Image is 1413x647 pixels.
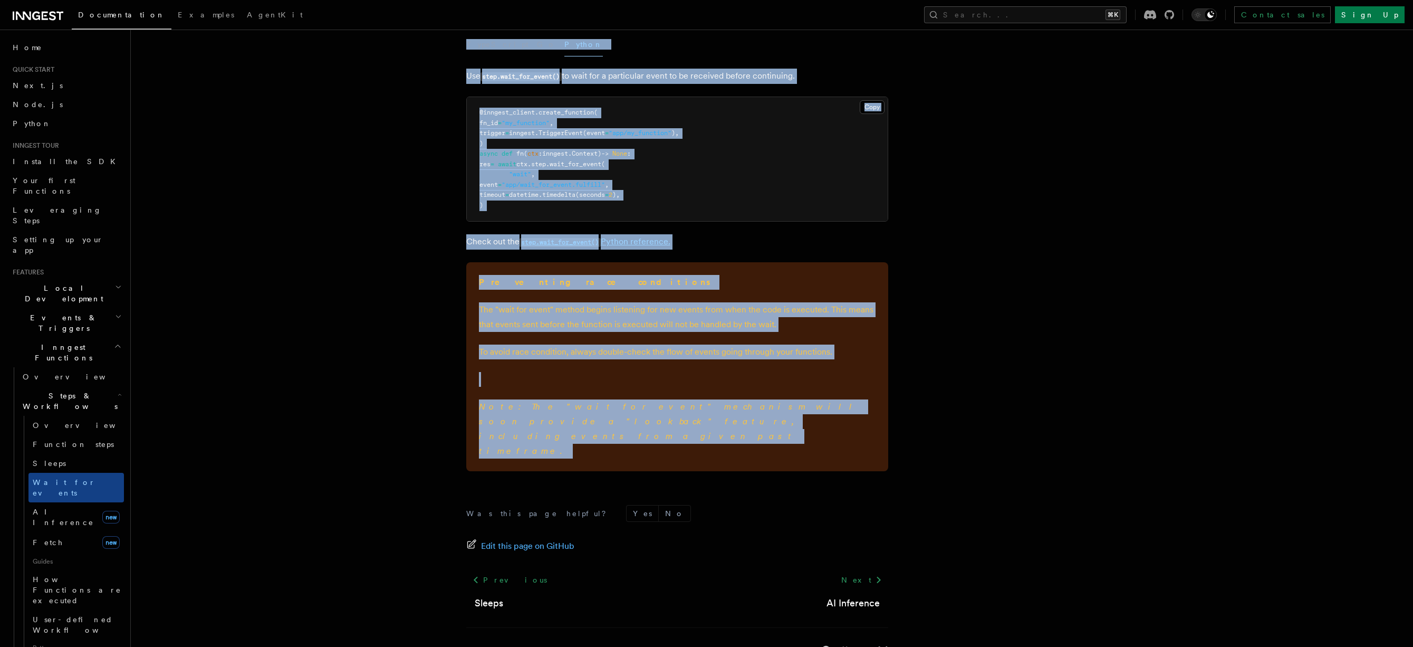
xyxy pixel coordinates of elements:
span: timeout [479,191,505,198]
span: , [531,170,535,178]
button: Events & Triggers [8,308,124,338]
p: Check out the [466,234,888,250]
span: Local Development [8,283,115,304]
span: datetime. [509,191,542,198]
span: : [539,150,542,157]
span: Home [13,42,42,53]
p: Use to wait for a particular event to be received before continuing. [466,69,888,84]
button: Toggle dark mode [1191,8,1217,21]
a: Previous [466,570,553,589]
span: = [491,160,494,168]
a: Home [8,38,124,57]
button: Copy [860,100,885,114]
span: Overview [23,373,131,381]
span: = [498,119,502,127]
span: Wait for events [33,478,95,497]
span: "app/wait_for_event.fulfill" [502,181,605,188]
a: Python [8,114,124,133]
span: . [568,150,572,157]
span: , [605,181,609,188]
span: timedelta [542,191,575,198]
a: Sleeps [475,596,503,611]
span: = [498,181,502,188]
a: Overview [18,367,124,386]
span: . [546,160,550,168]
span: await [498,160,516,168]
span: AI Inference [33,508,94,527]
kbd: ⌘K [1106,9,1120,20]
span: (event [583,129,605,137]
span: Next.js [13,81,63,90]
span: . [535,109,539,116]
span: , [550,119,553,127]
code: step.wait_for_event() [480,72,562,81]
a: Node.js [8,95,124,114]
a: AgentKit [241,3,309,28]
span: AgentKit [247,11,303,19]
em: Note: The "wait for event" mechanism will soon provide a "lookback" feature, including events fro... [479,402,860,456]
span: Sleeps [33,459,66,468]
span: Documentation [78,11,165,19]
span: inngest. [509,129,539,137]
span: Inngest tour [8,141,59,150]
button: Local Development [8,279,124,308]
a: Next [835,570,888,589]
button: Steps & Workflows [18,386,124,416]
span: Your first Functions [13,176,75,195]
a: Function steps [28,435,124,454]
a: AI Inferencenew [28,502,124,532]
button: Search...⌘K [924,6,1127,23]
span: Python [13,119,51,128]
a: Leveraging Steps [8,201,124,230]
a: Setting up your app [8,230,124,260]
a: AI Inference [826,596,880,611]
p: To avoid race condition, always double-check the flow of events going through your functions. [479,345,876,359]
span: ) [479,202,483,209]
span: : [627,150,631,157]
span: TriggerEvent [539,129,583,137]
span: Fetch [33,538,63,547]
span: "wait" [509,170,531,178]
a: Overview [28,416,124,435]
span: res [479,160,491,168]
span: event [479,181,498,188]
span: 2 [609,191,612,198]
span: Context) [572,150,601,157]
span: def [502,150,513,157]
span: Steps & Workflows [18,391,118,412]
span: Events & Triggers [8,312,115,334]
span: ctx [527,150,539,157]
span: ( [594,109,598,116]
span: "my_function" [502,119,550,127]
span: trigger [479,129,505,137]
a: Fetchnew [28,532,124,553]
span: How Functions are executed [33,575,121,605]
a: Sign Up [1335,6,1405,23]
span: "app/my_function" [609,129,671,137]
span: Inngest Functions [8,342,114,363]
strong: Preventing race conditions [479,277,712,287]
span: (seconds [575,191,605,198]
a: Documentation [72,3,171,30]
a: Contact sales [1234,6,1331,23]
span: Setting up your app [13,235,103,254]
span: ), [612,191,620,198]
span: Node.js [13,100,63,109]
span: Examples [178,11,234,19]
span: Function steps [33,440,114,449]
span: = [505,129,509,137]
p: The "wait for event" method begins listening for new events from when the code is executed. This ... [479,302,876,332]
span: ) [479,140,483,147]
span: = [505,191,509,198]
span: = [605,129,609,137]
span: new [102,511,120,524]
button: Yes [627,506,658,521]
span: inngest [542,150,568,157]
span: Overview [33,421,141,430]
span: Install the SDK [13,157,122,166]
span: wait_for_event [550,160,601,168]
button: Inngest Functions [8,338,124,367]
a: Install the SDK [8,152,124,171]
span: Edit this page on GitHub [481,539,574,554]
a: How Functions are executed [28,570,124,610]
